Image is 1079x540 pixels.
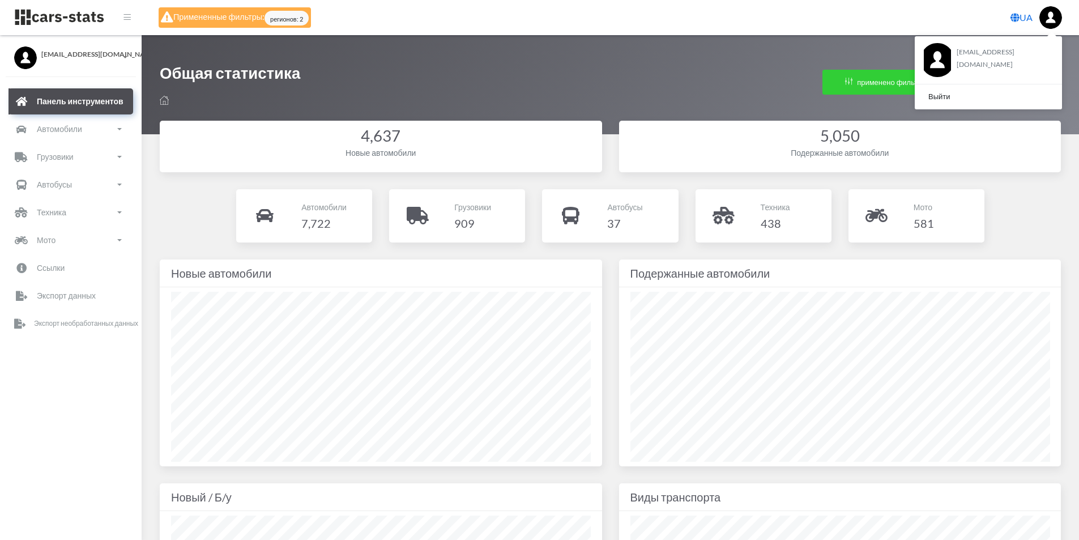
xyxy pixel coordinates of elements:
font: [EMAIL_ADDRESS][DOMAIN_NAME] [41,50,157,58]
button: применено фильтров: 1 [822,70,960,95]
font: Панель инструментов [37,96,123,106]
font: Автомобили [301,202,347,212]
font: Новый / Б/у [171,490,232,504]
font: применено фильтров: 1 [857,78,937,87]
font: [EMAIL_ADDRESS][DOMAIN_NAME] [957,48,1014,69]
font: Экспорт данных [37,291,96,300]
font: Грузовики [454,202,491,212]
font: Выйти [928,92,950,101]
font: Техника [37,207,66,217]
font: Техника [761,202,790,212]
font: Общая статистика [160,63,300,82]
a: Выйти [915,89,1062,105]
font: UA [1020,12,1033,23]
font: Экспорт необработанных данных [34,319,138,328]
img: профиль изображения [924,43,951,77]
font: Автомобили [37,124,82,134]
font: 581 [914,216,934,230]
font: 7,722 [301,216,331,230]
a: Техника [8,199,133,226]
font: Мото [37,235,56,245]
font: 438 [761,216,781,230]
font: Примененные фильтры: [173,12,265,22]
font: Ссылки [37,263,65,273]
a: Экспорт данных [8,283,133,309]
a: Панель инструментов [8,88,133,114]
font: 37 [607,216,621,230]
font: регионов: 2 [270,15,303,23]
font: Новые автомобили [346,148,416,158]
font: Виды транспорта [630,490,721,504]
font: Мото [914,202,932,212]
a: Автобусы [8,172,133,198]
a: Мото [8,227,133,253]
font: 909 [454,216,475,230]
a: Грузовики [8,144,133,170]
a: [EMAIL_ADDRESS][DOMAIN_NAME] [14,46,127,59]
font: 5,050 [820,126,860,145]
font: Подержанные автомобили [630,266,770,280]
font: Автобусы [607,202,642,212]
a: Экспорт необработанных данных [8,311,133,337]
img: бренд навигационной панели [14,8,105,26]
a: Автомобили [8,116,133,142]
a: Ссылки [8,255,133,281]
img: ... [1039,6,1062,29]
a: UA [1006,6,1037,29]
font: 4,637 [361,126,400,145]
font: Подержанные автомобили [791,148,889,158]
font: Грузовики [37,152,74,161]
font: Новые автомобили [171,266,271,280]
font: Автобусы [37,180,72,189]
